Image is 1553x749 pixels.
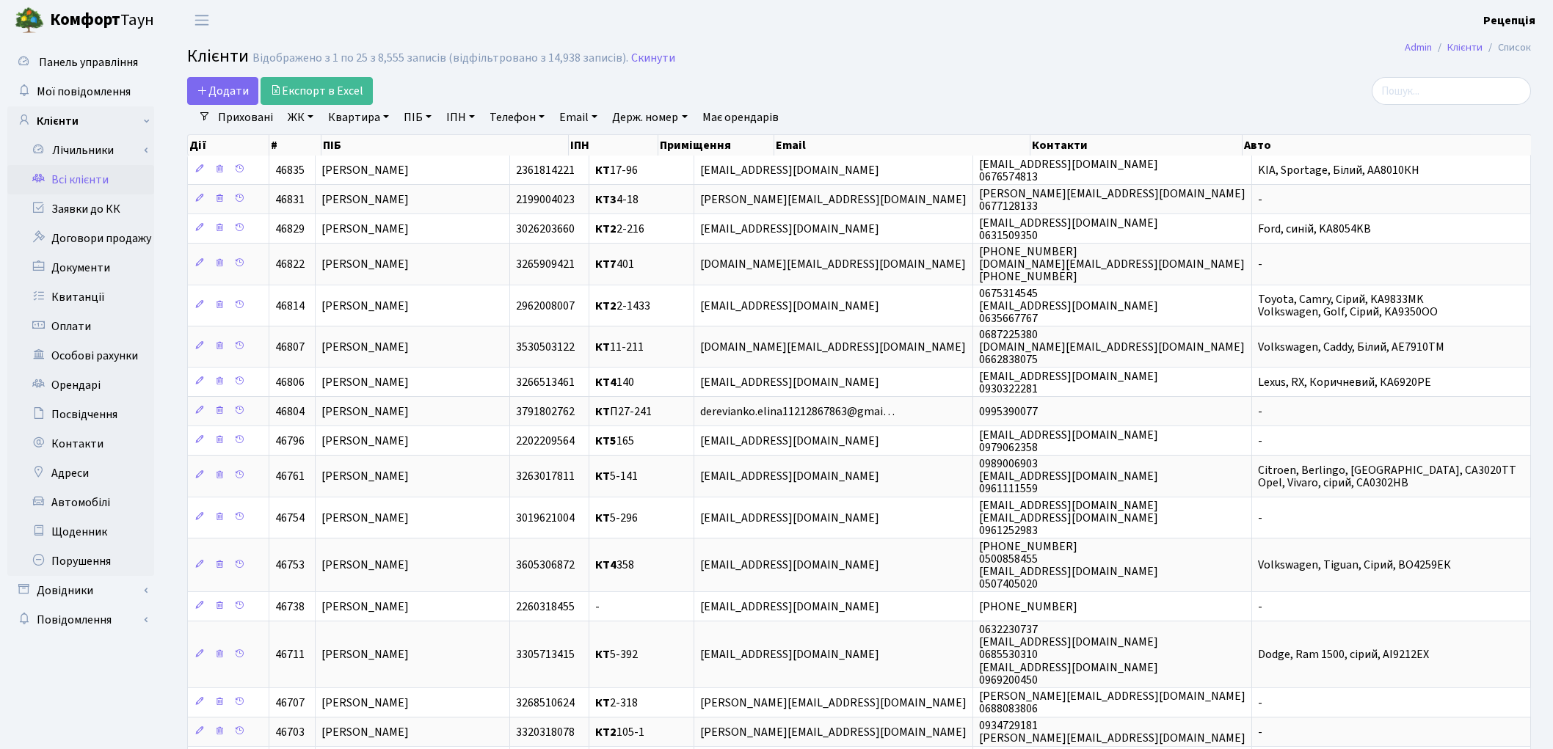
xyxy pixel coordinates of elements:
span: Таун [50,8,154,33]
span: [PERSON_NAME] [321,298,409,314]
li: Список [1483,40,1531,56]
span: 46814 [275,298,305,314]
a: Адреси [7,458,154,488]
a: ЖК [282,105,319,130]
span: 4-18 [595,191,639,208]
span: Citroen, Berlingo, [GEOGRAPHIC_DATA], CA3020TT Opel, Vivaro, сірий, CA0302HB [1258,462,1516,491]
span: 2962008007 [516,298,575,314]
span: Lexus, RX, Коричневий, КА6920РЕ [1258,374,1431,390]
span: 0675314545 [EMAIL_ADDRESS][DOMAIN_NAME] 0635667767 [979,285,1158,326]
b: КТ [595,162,610,178]
span: - [1258,256,1262,272]
span: 3530503122 [516,339,575,355]
span: [EMAIL_ADDRESS][DOMAIN_NAME] [700,433,879,449]
span: 2-216 [595,221,644,237]
span: 3268510624 [516,695,575,711]
span: [EMAIL_ADDRESS][DOMAIN_NAME] [700,647,879,663]
b: КТ [595,695,610,711]
span: 46738 [275,599,305,615]
span: 2-318 [595,695,638,711]
a: ПІБ [398,105,437,130]
span: [EMAIL_ADDRESS][DOMAIN_NAME] [700,298,879,314]
span: [EMAIL_ADDRESS][DOMAIN_NAME] [700,510,879,526]
span: Додати [197,83,249,99]
span: 0995390077 [979,403,1038,420]
span: 3605306872 [516,558,575,574]
span: [EMAIL_ADDRESS][DOMAIN_NAME] [700,558,879,574]
span: 3320318078 [516,724,575,740]
b: КТ3 [595,191,617,208]
span: [PERSON_NAME] [321,191,409,208]
span: [PERSON_NAME] [321,558,409,574]
a: Клієнти [7,106,154,136]
span: Dodge, Ram 1500, сірий, AI9212EX [1258,647,1429,663]
a: Рецепція [1483,12,1535,29]
span: 46703 [275,724,305,740]
div: Відображено з 1 по 25 з 8,555 записів (відфільтровано з 14,938 записів). [252,51,628,65]
a: Договори продажу [7,224,154,253]
a: Додати [187,77,258,105]
span: 2202209564 [516,433,575,449]
span: 46807 [275,339,305,355]
span: [DOMAIN_NAME][EMAIL_ADDRESS][DOMAIN_NAME] [700,339,966,355]
a: Посвідчення [7,400,154,429]
b: КТ2 [595,298,617,314]
a: Орендарі [7,370,154,400]
span: [PERSON_NAME][EMAIL_ADDRESS][DOMAIN_NAME] 0688083806 [979,688,1245,717]
a: Лічильники [17,136,154,165]
span: [PERSON_NAME] [321,374,409,390]
th: Контакти [1030,135,1243,156]
span: 46835 [275,162,305,178]
span: Мої повідомлення [37,84,131,100]
span: 2199004023 [516,191,575,208]
a: Мої повідомлення [7,77,154,106]
b: КТ4 [595,374,617,390]
nav: breadcrumb [1383,32,1553,63]
span: - [1258,510,1262,526]
span: П27-241 [595,403,652,420]
span: 358 [595,558,634,574]
span: 46753 [275,558,305,574]
span: [EMAIL_ADDRESS][DOMAIN_NAME] [700,221,879,237]
span: 46822 [275,256,305,272]
span: - [1258,403,1262,420]
a: Експорт в Excel [261,77,373,105]
a: Повідомлення [7,605,154,635]
span: [PERSON_NAME] [321,256,409,272]
a: Автомобілі [7,488,154,517]
span: [EMAIL_ADDRESS][DOMAIN_NAME] [EMAIL_ADDRESS][DOMAIN_NAME] 0961252983 [979,497,1158,538]
a: Admin [1405,40,1432,55]
span: 46796 [275,433,305,449]
span: [EMAIL_ADDRESS][DOMAIN_NAME] 0676574813 [979,156,1158,185]
span: 46829 [275,221,305,237]
span: 0934729181 [PERSON_NAME][EMAIL_ADDRESS][DOMAIN_NAME] [979,717,1245,746]
span: [EMAIL_ADDRESS][DOMAIN_NAME] 0979062358 [979,427,1158,456]
a: Щоденник [7,517,154,547]
span: [EMAIL_ADDRESS][DOMAIN_NAME] [700,162,879,178]
span: [PERSON_NAME] [321,339,409,355]
span: 3019621004 [516,510,575,526]
span: 46707 [275,695,305,711]
span: 11-211 [595,339,644,355]
b: КТ2 [595,221,617,237]
span: Volkswagen, Tiguan, Сірий, ВО4259ЕК [1258,558,1451,574]
span: - [1258,695,1262,711]
b: КТ [595,468,610,484]
span: [PERSON_NAME] [321,724,409,740]
span: derevianko.elina11212867863@gmai… [700,403,895,420]
span: - [1258,599,1262,615]
a: Панель управління [7,48,154,77]
span: [PERSON_NAME] [321,403,409,420]
span: [EMAIL_ADDRESS][DOMAIN_NAME] 0930322281 [979,368,1158,397]
b: Комфорт [50,8,120,32]
a: Заявки до КК [7,194,154,224]
span: 46806 [275,374,305,390]
span: [PERSON_NAME][EMAIL_ADDRESS][DOMAIN_NAME] [700,695,967,711]
span: - [1258,433,1262,449]
span: 46711 [275,647,305,663]
span: [EMAIL_ADDRESS][DOMAIN_NAME] 0631509350 [979,215,1158,244]
span: [PERSON_NAME] [321,433,409,449]
span: 2-1433 [595,298,650,314]
a: Клієнти [1447,40,1483,55]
